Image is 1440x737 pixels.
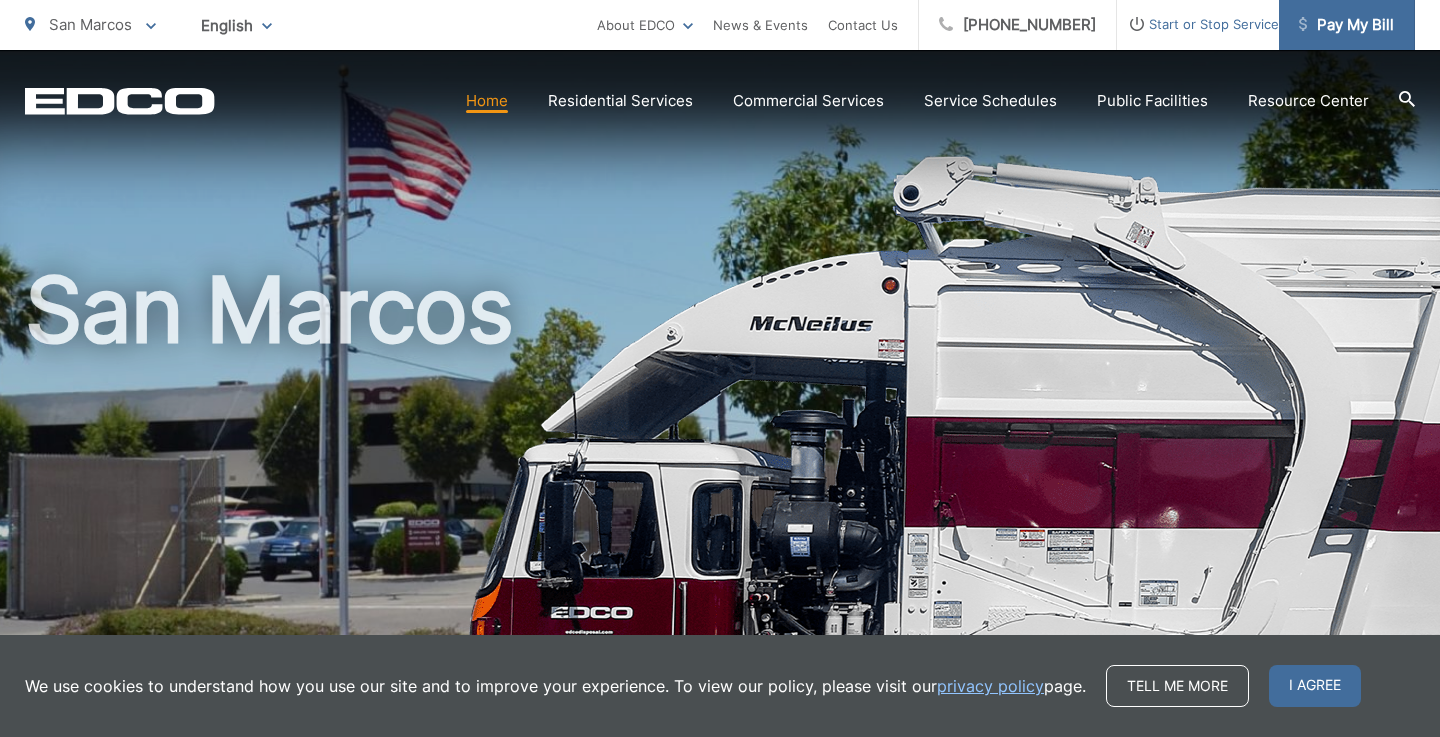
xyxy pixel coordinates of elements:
a: News & Events [713,13,808,37]
a: Home [466,89,508,113]
span: Pay My Bill [1299,13,1394,37]
a: Residential Services [548,89,693,113]
span: San Marcos [49,15,132,34]
span: I agree [1269,665,1361,707]
a: EDCD logo. Return to the homepage. [25,87,215,115]
a: Tell me more [1106,665,1249,707]
p: We use cookies to understand how you use our site and to improve your experience. To view our pol... [25,674,1086,698]
a: Resource Center [1248,89,1369,113]
span: English [186,8,287,43]
a: Public Facilities [1097,89,1208,113]
a: About EDCO [597,13,693,37]
a: Service Schedules [924,89,1057,113]
a: Commercial Services [733,89,884,113]
a: privacy policy [937,674,1044,698]
a: Contact Us [828,13,898,37]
